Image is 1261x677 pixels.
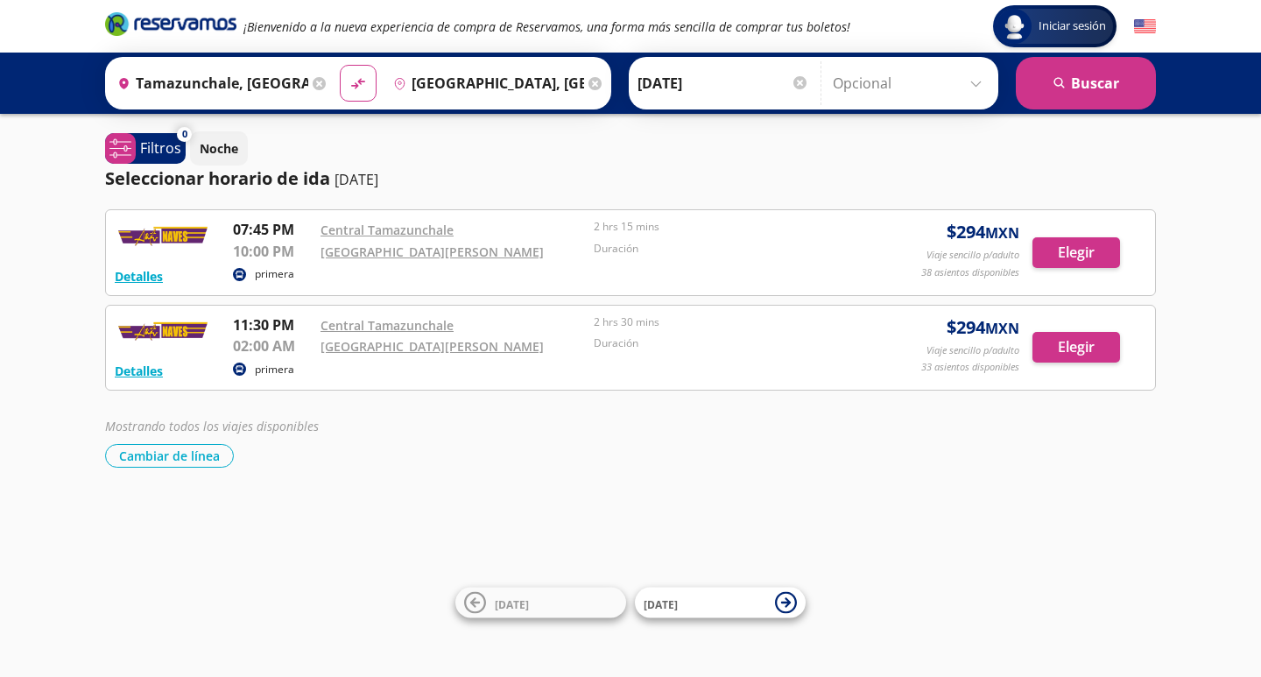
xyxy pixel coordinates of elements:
p: 11:30 PM [233,314,312,335]
button: Elegir [1032,332,1120,363]
i: Brand Logo [105,11,236,37]
button: Detalles [115,362,163,380]
p: 33 asientos disponibles [921,360,1019,375]
button: Elegir [1032,237,1120,268]
p: Seleccionar horario de ida [105,166,330,192]
button: 0Filtros [105,133,186,164]
p: Filtros [140,138,181,159]
button: English [1134,16,1156,38]
button: [DATE] [635,588,806,618]
a: Central Tamazunchale [321,317,454,334]
small: MXN [985,223,1019,243]
p: Viaje sencillo p/adulto [926,343,1019,358]
span: [DATE] [495,596,529,611]
button: Buscar [1016,57,1156,109]
input: Buscar Destino [386,61,584,105]
span: Iniciar sesión [1032,18,1113,35]
p: primera [255,266,294,282]
a: [GEOGRAPHIC_DATA][PERSON_NAME] [321,243,544,260]
button: [DATE] [455,588,626,618]
p: 2 hrs 30 mins [594,314,858,330]
input: Opcional [833,61,990,105]
button: Cambiar de línea [105,444,234,468]
img: RESERVAMOS [115,219,211,254]
p: 2 hrs 15 mins [594,219,858,235]
p: 07:45 PM [233,219,312,240]
input: Elegir Fecha [638,61,809,105]
em: ¡Bienvenido a la nueva experiencia de compra de Reservamos, una forma más sencilla de comprar tus... [243,18,850,35]
p: primera [255,362,294,377]
span: [DATE] [644,596,678,611]
p: Viaje sencillo p/adulto [926,248,1019,263]
p: Noche [200,139,238,158]
span: 0 [182,127,187,142]
small: MXN [985,319,1019,338]
button: Detalles [115,267,163,286]
p: Duración [594,335,858,351]
button: Noche [190,131,248,166]
input: Buscar Origen [110,61,308,105]
a: Brand Logo [105,11,236,42]
a: [GEOGRAPHIC_DATA][PERSON_NAME] [321,338,544,355]
em: Mostrando todos los viajes disponibles [105,418,319,434]
img: RESERVAMOS [115,314,211,349]
p: 38 asientos disponibles [921,265,1019,280]
span: $ 294 [947,314,1019,341]
p: 02:00 AM [233,335,312,356]
a: Central Tamazunchale [321,222,454,238]
span: $ 294 [947,219,1019,245]
p: [DATE] [335,169,378,190]
p: 10:00 PM [233,241,312,262]
p: Duración [594,241,858,257]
